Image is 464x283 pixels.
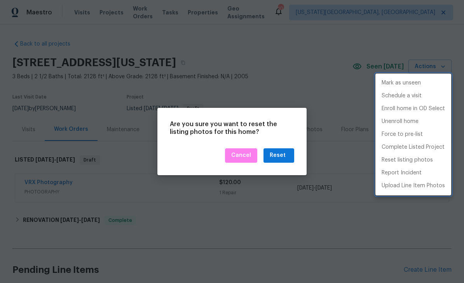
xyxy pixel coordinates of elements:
p: Reset listing photos [382,156,433,164]
p: Mark as unseen [382,79,421,87]
p: Complete Listed Project [382,143,445,151]
p: Report Incident [382,169,422,177]
p: Force to pre-list [382,130,423,139]
p: Enroll home in OD Select [382,105,445,113]
p: Schedule a visit [382,92,422,100]
p: Upload Line Item Photos [382,182,445,190]
p: Unenroll home [382,118,419,126]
